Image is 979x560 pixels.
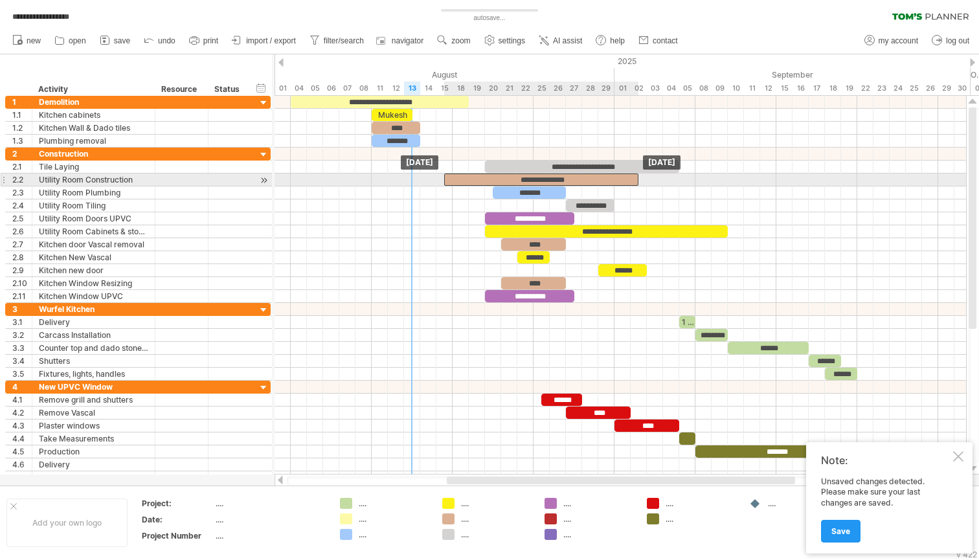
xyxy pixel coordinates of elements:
[12,368,32,380] div: 3.5
[566,82,582,95] div: Wednesday, 27 August 2025
[776,82,793,95] div: Monday, 15 September 2025
[614,68,971,82] div: September 2025
[39,420,148,432] div: Plaster windows
[501,82,517,95] div: Thursday, 21 August 2025
[51,32,90,49] a: open
[372,82,388,95] div: Monday, 11 August 2025
[534,82,550,95] div: Monday, 25 August 2025
[324,36,364,45] span: filter/search
[12,238,32,251] div: 2.7
[663,82,679,95] div: Thursday, 4 September 2025
[679,316,695,328] div: 1 day
[434,32,474,49] a: zoom
[39,290,148,302] div: Kitchen Window UPVC
[666,498,736,509] div: ....
[563,529,634,540] div: ....
[12,148,32,160] div: 2
[39,394,148,406] div: Remove grill and shutters
[635,32,682,49] a: contact
[6,498,128,547] div: Add your own logo
[39,174,148,186] div: Utility Room Construction
[550,82,566,95] div: Tuesday, 26 August 2025
[12,432,32,445] div: 4.4
[39,264,148,276] div: Kitchen new door
[275,68,614,82] div: August 2025
[39,135,148,147] div: Plumbing removal
[12,458,32,471] div: 4.6
[614,82,631,95] div: Monday, 1 September 2025
[12,329,32,341] div: 3.2
[141,32,179,49] a: undo
[12,471,32,484] div: 4.7
[647,82,663,95] div: Wednesday, 3 September 2025
[857,82,873,95] div: Monday, 22 September 2025
[631,82,647,95] div: Tuesday, 2 September 2025
[69,36,86,45] span: open
[879,36,918,45] span: my account
[359,529,429,540] div: ....
[39,161,148,173] div: Tile Laying
[12,407,32,419] div: 4.2
[592,32,629,49] a: help
[401,155,438,170] div: [DATE]
[12,290,32,302] div: 2.11
[39,238,148,251] div: Kitchen door Vascal removal
[307,82,323,95] div: Tuesday, 5 August 2025
[291,82,307,95] div: Monday, 4 August 2025
[610,36,625,45] span: help
[186,32,222,49] a: print
[216,498,324,509] div: ....
[666,513,736,524] div: ....
[39,432,148,445] div: Take Measurements
[922,82,938,95] div: Friday, 26 September 2025
[420,82,436,95] div: Thursday, 14 August 2025
[461,529,532,540] div: ....
[39,277,148,289] div: Kitchen Window Resizing
[359,498,429,509] div: ....
[12,135,32,147] div: 1.3
[39,368,148,380] div: Fixtures, lights, handles
[728,82,744,95] div: Wednesday, 10 September 2025
[535,32,586,49] a: AI assist
[339,82,355,95] div: Thursday, 7 August 2025
[158,36,175,45] span: undo
[831,526,850,536] span: Save
[359,513,429,524] div: ....
[653,36,678,45] span: contact
[27,36,41,45] span: new
[956,550,977,559] div: v 422
[598,82,614,95] div: Friday, 29 August 2025
[841,82,857,95] div: Friday, 19 September 2025
[355,82,372,95] div: Friday, 8 August 2025
[12,303,32,315] div: 3
[38,83,148,96] div: Activity
[873,82,890,95] div: Tuesday, 23 September 2025
[563,498,634,509] div: ....
[39,316,148,328] div: Delivery
[12,186,32,199] div: 2.3
[39,471,148,484] div: Installation
[954,82,971,95] div: Tuesday, 30 September 2025
[372,109,412,121] div: Mukesh
[203,36,218,45] span: print
[461,498,532,509] div: ....
[246,36,296,45] span: import / export
[12,264,32,276] div: 2.9
[39,381,148,393] div: New UPVC Window
[809,82,825,95] div: Wednesday, 17 September 2025
[712,82,728,95] div: Tuesday, 9 September 2025
[39,109,148,121] div: Kitchen cabinets
[142,498,213,509] div: Project:
[793,82,809,95] div: Tuesday, 16 September 2025
[12,199,32,212] div: 2.4
[392,36,423,45] span: navigator
[12,109,32,121] div: 1.1
[861,32,922,49] a: my account
[12,316,32,328] div: 3.1
[563,513,634,524] div: ....
[481,32,529,49] a: settings
[404,82,420,95] div: Wednesday, 13 August 2025
[229,32,300,49] a: import / export
[744,82,760,95] div: Thursday, 11 September 2025
[306,32,368,49] a: filter/search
